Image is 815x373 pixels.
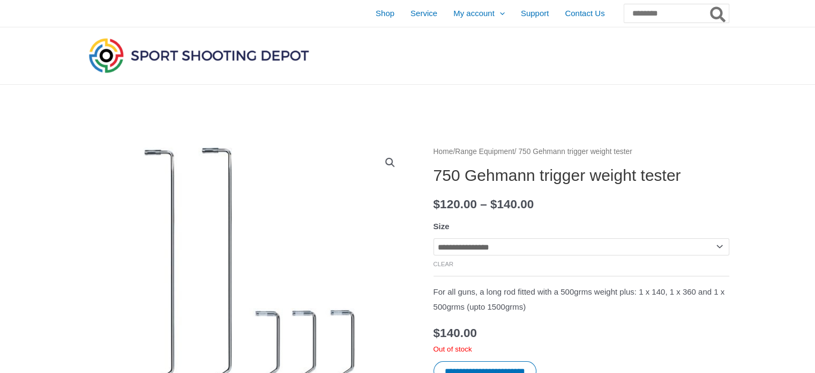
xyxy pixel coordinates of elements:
img: Sport Shooting Depot [86,35,311,75]
p: For all guns, a long rod fitted with a 500grms weight plus: 1 x 140, 1 x 360 and 1 x 500grms (upt... [433,284,729,315]
button: Search [708,4,729,23]
span: $ [433,326,440,340]
p: Out of stock [433,345,729,354]
bdi: 140.00 [433,326,477,340]
h1: 750 Gehmann trigger weight tester [433,166,729,185]
bdi: 140.00 [490,198,534,211]
label: Size [433,222,450,231]
span: $ [433,198,440,211]
a: Clear options [433,261,454,267]
a: View full-screen image gallery [380,153,400,172]
a: Home [433,148,453,156]
nav: Breadcrumb [433,145,729,159]
a: Range Equipment [455,148,514,156]
bdi: 120.00 [433,198,477,211]
span: – [480,198,487,211]
span: $ [490,198,497,211]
